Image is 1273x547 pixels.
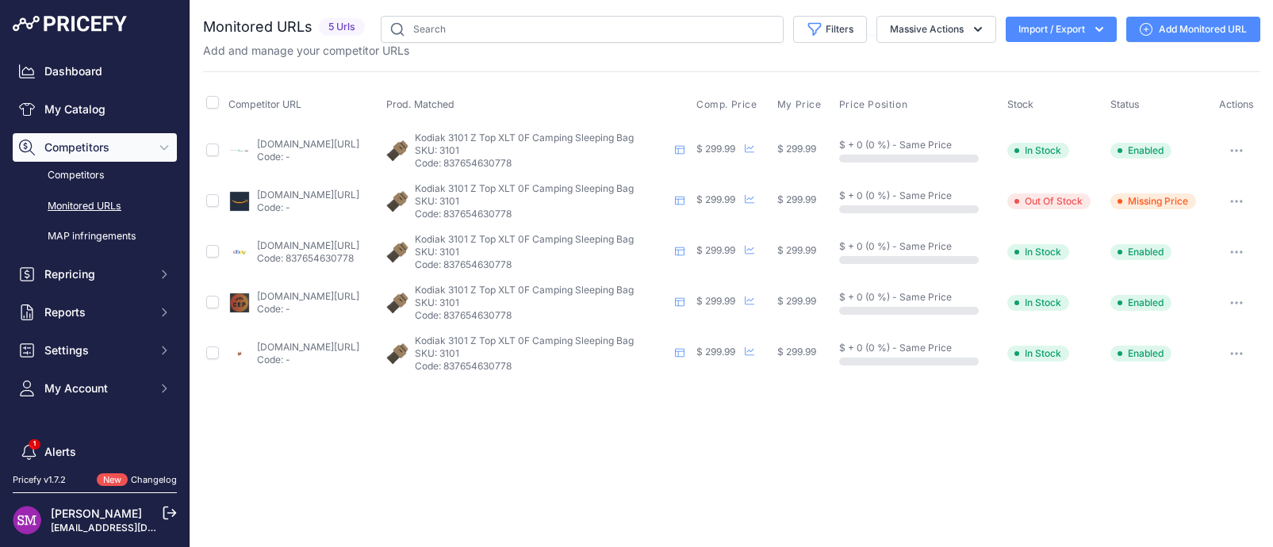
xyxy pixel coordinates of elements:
[839,98,907,111] span: Price Position
[696,244,735,256] span: $ 299.99
[415,195,669,208] p: SKU: 3101
[839,139,952,151] span: $ + 0 (0 %) - Same Price
[13,473,66,487] div: Pricefy v1.7.2
[839,240,952,252] span: $ + 0 (0 %) - Same Price
[13,133,177,162] button: Competitors
[257,290,359,302] a: [DOMAIN_NAME][URL]
[44,140,148,155] span: Competitors
[131,474,177,485] a: Changelog
[1110,295,1171,311] span: Enabled
[777,295,816,307] span: $ 299.99
[777,98,822,111] span: My Price
[1110,193,1196,209] span: Missing Price
[44,304,148,320] span: Reports
[839,342,952,354] span: $ + 0 (0 %) - Same Price
[777,193,816,205] span: $ 299.99
[13,95,177,124] a: My Catalog
[696,346,735,358] span: $ 299.99
[1110,244,1171,260] span: Enabled
[257,151,359,163] p: Code: -
[257,303,359,316] p: Code: -
[257,138,359,150] a: [DOMAIN_NAME][URL]
[777,346,816,358] span: $ 299.99
[386,98,454,110] span: Prod. Matched
[51,522,217,534] a: [EMAIL_ADDRESS][DOMAIN_NAME]
[13,298,177,327] button: Reports
[415,182,634,194] span: Kodiak 3101 Z Top XLT 0F Camping Sleeping Bag
[13,193,177,220] a: Monitored URLs
[696,193,735,205] span: $ 299.99
[1007,98,1033,110] span: Stock
[228,98,301,110] span: Competitor URL
[1110,143,1171,159] span: Enabled
[696,98,761,111] button: Comp. Price
[876,16,996,43] button: Massive Actions
[257,239,359,251] a: [DOMAIN_NAME][URL]
[1110,98,1140,110] span: Status
[13,57,177,86] a: Dashboard
[793,16,867,43] button: Filters
[696,143,735,155] span: $ 299.99
[319,18,365,36] span: 5 Urls
[1006,17,1117,42] button: Import / Export
[13,374,177,403] button: My Account
[97,473,128,487] span: New
[777,244,816,256] span: $ 299.99
[13,336,177,365] button: Settings
[415,296,669,309] p: SKU: 3101
[44,266,148,282] span: Repricing
[1126,17,1260,42] a: Add Monitored URL
[13,438,177,466] a: Alerts
[839,98,911,111] button: Price Position
[415,309,669,322] p: Code: 837654630778
[415,335,634,346] span: Kodiak 3101 Z Top XLT 0F Camping Sleeping Bag
[257,201,359,214] p: Code: -
[51,507,142,520] a: [PERSON_NAME]
[13,57,177,526] nav: Sidebar
[13,16,127,32] img: Pricefy Logo
[1219,98,1254,110] span: Actions
[415,246,669,258] p: SKU: 3101
[203,43,409,59] p: Add and manage your competitor URLs
[777,143,816,155] span: $ 299.99
[839,189,952,201] span: $ + 0 (0 %) - Same Price
[257,341,359,353] a: [DOMAIN_NAME][URL]
[381,16,784,43] input: Search
[13,162,177,189] a: Competitors
[415,347,669,360] p: SKU: 3101
[415,360,669,373] p: Code: 837654630778
[415,208,669,220] p: Code: 837654630778
[777,98,825,111] button: My Price
[257,189,359,201] a: [DOMAIN_NAME][URL]
[1007,143,1069,159] span: In Stock
[415,258,669,271] p: Code: 837654630778
[13,223,177,251] a: MAP infringements
[415,157,669,170] p: Code: 837654630778
[839,291,952,303] span: $ + 0 (0 %) - Same Price
[415,284,634,296] span: Kodiak 3101 Z Top XLT 0F Camping Sleeping Bag
[44,381,148,396] span: My Account
[1007,346,1069,361] span: In Stock
[257,354,359,366] p: Code: -
[203,16,312,38] h2: Monitored URLs
[1007,193,1091,209] span: Out Of Stock
[1007,244,1069,260] span: In Stock
[257,252,359,265] p: Code: 837654630778
[696,295,735,307] span: $ 299.99
[696,98,757,111] span: Comp. Price
[415,144,669,157] p: SKU: 3101
[415,132,634,143] span: Kodiak 3101 Z Top XLT 0F Camping Sleeping Bag
[1007,295,1069,311] span: In Stock
[1110,346,1171,361] span: Enabled
[13,260,177,289] button: Repricing
[415,233,634,245] span: Kodiak 3101 Z Top XLT 0F Camping Sleeping Bag
[44,342,148,358] span: Settings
